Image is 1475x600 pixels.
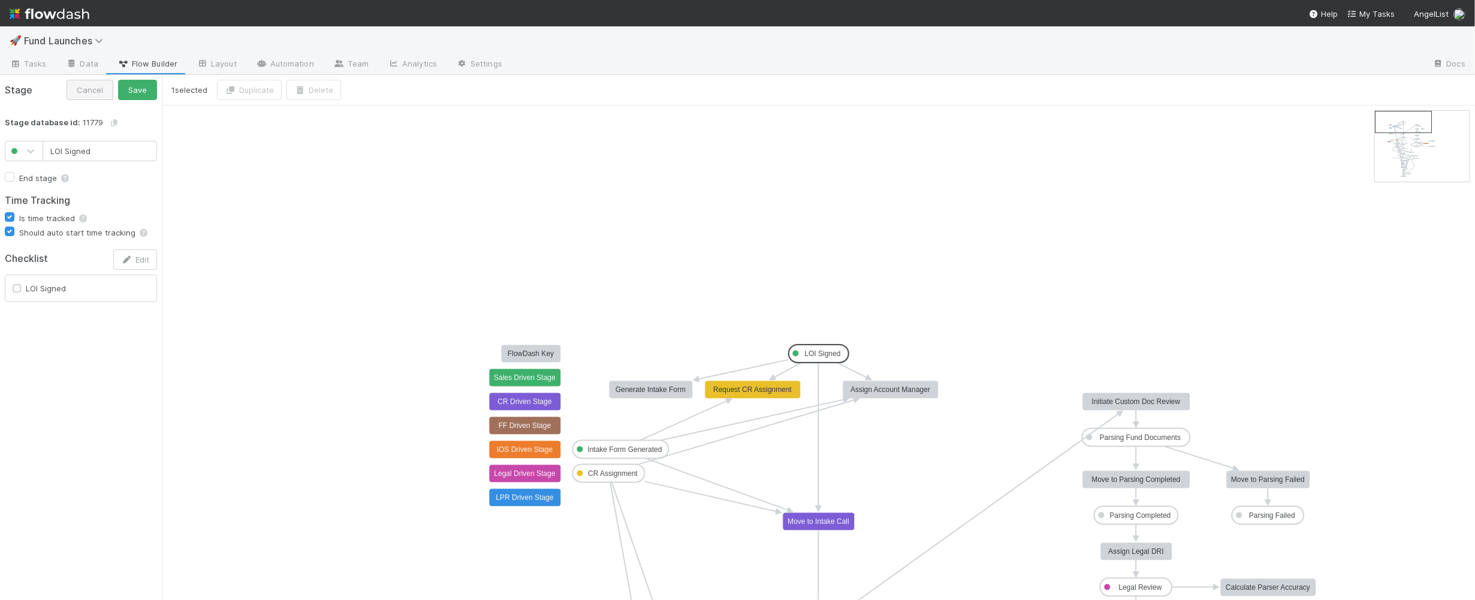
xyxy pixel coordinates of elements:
[217,80,282,100] button: Duplicate
[5,253,72,264] h2: Checklist
[56,55,108,74] a: Data
[19,211,89,225] label: Is time tracked
[378,55,447,74] a: Analytics
[246,55,324,74] a: Automation
[286,80,341,100] button: Delete
[1309,8,1338,20] div: Help
[447,55,512,74] a: Settings
[117,58,177,70] span: Flow Builder
[171,84,207,96] span: 1 selected
[24,35,109,47] span: Fund Launches
[187,55,246,74] a: Layout
[19,225,150,240] label: Should auto start time tracking
[5,117,126,127] span: 11779
[113,249,157,270] button: Edit
[10,4,89,24] img: logo-inverted-e16ddd16eac7371096b0.svg
[5,83,32,98] span: Stage
[118,80,157,100] button: Save
[1347,8,1395,20] a: My Tasks
[67,80,113,100] button: Cancel
[10,35,22,46] span: 🚀
[19,171,71,185] label: End stage
[324,55,378,74] a: Team
[1414,9,1449,19] span: AngelList
[1347,9,1395,19] span: My Tasks
[1453,8,1465,20] img: avatar_1cceb0af-a10b-4354-bea8-7d06449b9c17.png
[10,58,47,70] span: Tasks
[21,282,136,294] span: LOI Signed
[5,117,80,127] span: Stage database id:
[108,55,187,74] a: Flow Builder
[1423,55,1475,74] a: Docs
[5,195,157,206] h2: Time Tracking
